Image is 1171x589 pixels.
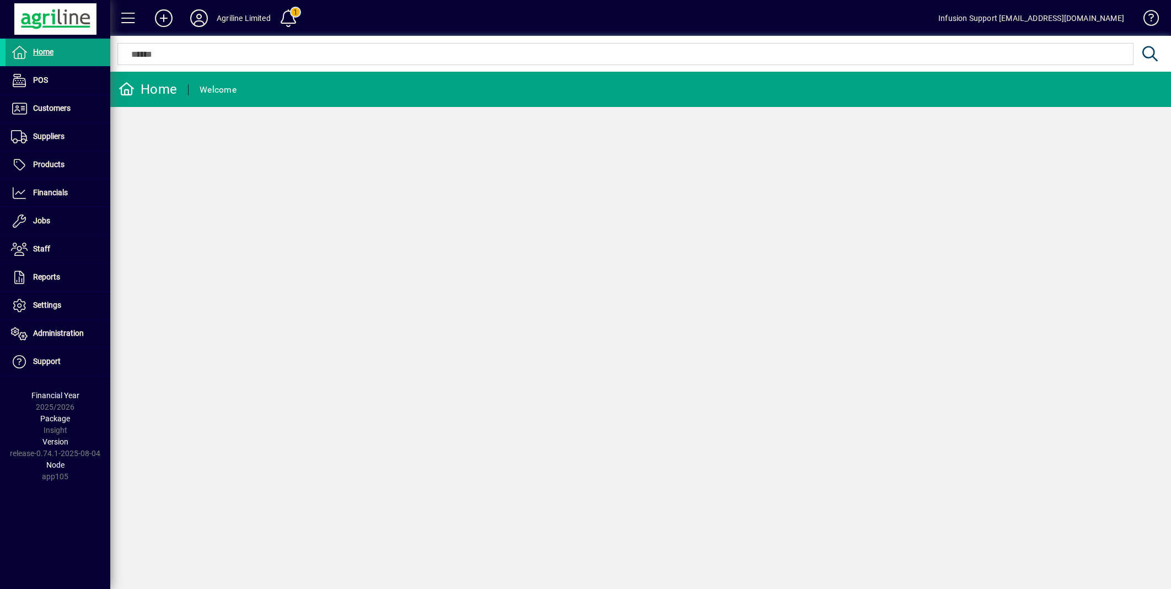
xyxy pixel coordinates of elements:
[33,132,65,141] span: Suppliers
[6,348,110,376] a: Support
[6,207,110,235] a: Jobs
[146,8,181,28] button: Add
[119,81,177,98] div: Home
[6,95,110,122] a: Customers
[217,9,271,27] div: Agriline Limited
[33,272,60,281] span: Reports
[33,160,65,169] span: Products
[6,179,110,207] a: Financials
[33,329,84,338] span: Administration
[181,8,217,28] button: Profile
[6,151,110,179] a: Products
[33,104,71,113] span: Customers
[40,414,70,423] span: Package
[6,235,110,263] a: Staff
[6,320,110,347] a: Administration
[33,76,48,84] span: POS
[46,461,65,469] span: Node
[938,9,1124,27] div: Infusion Support [EMAIL_ADDRESS][DOMAIN_NAME]
[33,47,53,56] span: Home
[33,244,50,253] span: Staff
[6,123,110,151] a: Suppliers
[33,216,50,225] span: Jobs
[6,264,110,291] a: Reports
[42,437,68,446] span: Version
[33,188,68,197] span: Financials
[200,81,237,99] div: Welcome
[33,301,61,309] span: Settings
[6,292,110,319] a: Settings
[6,67,110,94] a: POS
[33,357,61,366] span: Support
[31,391,79,400] span: Financial Year
[1135,2,1157,38] a: Knowledge Base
